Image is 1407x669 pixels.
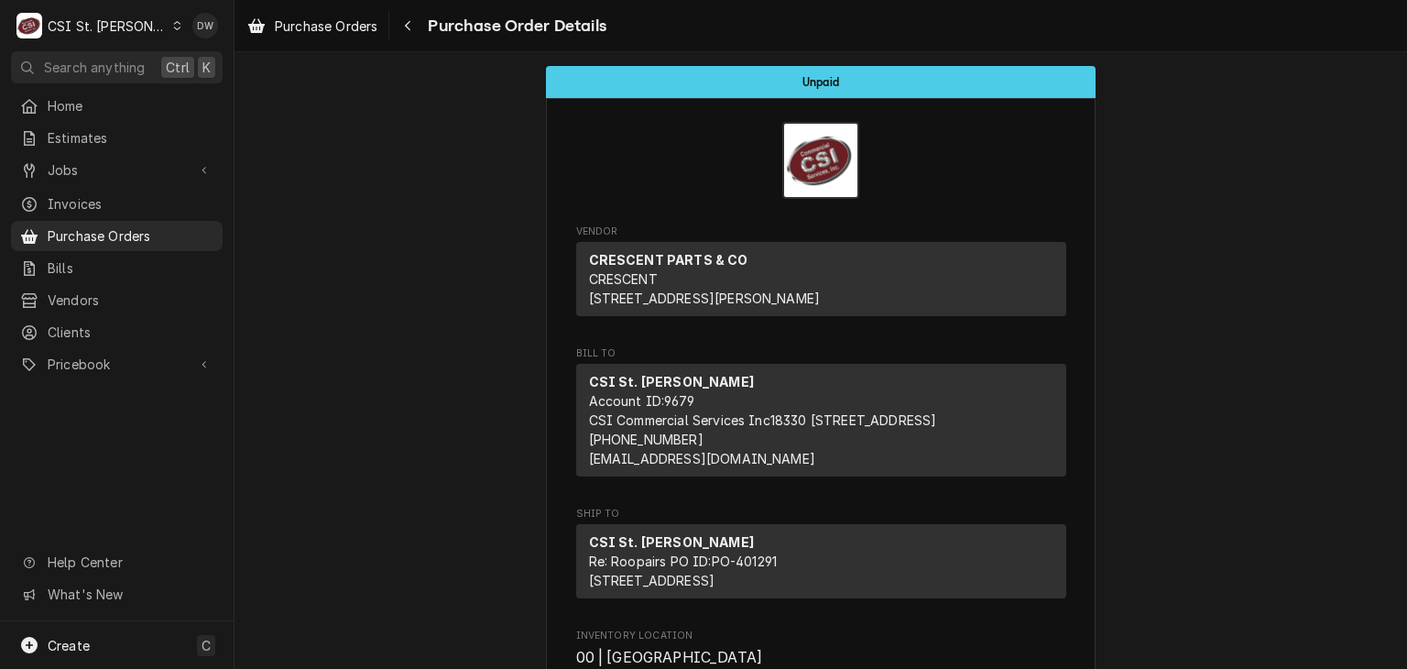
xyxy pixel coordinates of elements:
span: Bills [48,258,213,278]
div: Inventory Location [576,629,1066,668]
a: Go to Help Center [11,547,223,577]
span: CSI Commercial Services Inc18330 [STREET_ADDRESS] [589,412,937,428]
a: [PHONE_NUMBER] [589,432,703,447]
strong: CSI St. [PERSON_NAME] [589,534,754,550]
a: Go to Jobs [11,155,223,185]
span: Pricebook [48,355,186,374]
div: Ship To [576,524,1066,598]
span: Unpaid [802,76,839,88]
span: Jobs [48,160,186,180]
a: Estimates [11,123,223,153]
img: Logo [782,122,859,199]
a: Clients [11,317,223,347]
button: Search anythingCtrlK [11,51,223,83]
span: Purchase Orders [48,226,213,246]
button: Navigate back [393,11,422,40]
a: Home [11,91,223,121]
div: Purchase Order Vendor [576,225,1066,324]
strong: CSI St. [PERSON_NAME] [589,374,754,389]
span: Vendors [48,291,213,310]
div: C [16,13,42,38]
span: Purchase Order Details [422,14,606,38]
div: DW [192,13,218,38]
div: Purchase Order Ship To [576,507,1066,607]
span: Inventory Location [576,629,1066,643]
span: Search anything [44,58,145,77]
div: Bill To [576,364,1066,477]
div: Status [546,66,1096,98]
div: Bill To [576,364,1066,484]
span: Estimates [48,128,213,148]
span: Ship To [576,507,1066,521]
span: Help Center [48,553,212,572]
a: Invoices [11,189,223,219]
span: K [202,58,211,77]
span: CRESCENT [STREET_ADDRESS][PERSON_NAME] [589,271,821,306]
a: [EMAIL_ADDRESS][DOMAIN_NAME] [589,451,815,466]
a: Go to Pricebook [11,349,223,379]
span: Vendor [576,225,1066,239]
span: Inventory Location [576,647,1066,669]
span: Home [48,96,213,115]
a: Vendors [11,285,223,315]
span: What's New [48,585,212,604]
a: Go to What's New [11,579,223,609]
span: Ctrl [166,58,190,77]
span: Account ID: 9679 [589,393,694,409]
span: Clients [48,323,213,342]
span: C [202,636,211,655]
a: Purchase Orders [240,11,385,41]
span: Re: Roopairs PO ID: PO-401291 [589,554,778,569]
div: Ship To [576,524,1066,606]
div: CSI St. [PERSON_NAME] [48,16,167,36]
span: Bill To [576,346,1066,361]
div: Purchase Order Bill To [576,346,1066,485]
div: Vendor [576,242,1066,316]
span: Create [48,638,90,653]
a: Bills [11,253,223,283]
div: CSI St. Louis's Avatar [16,13,42,38]
span: Purchase Orders [275,16,377,36]
div: Dyane Weber's Avatar [192,13,218,38]
strong: CRESCENT PARTS & CO [589,252,748,268]
span: [STREET_ADDRESS] [589,573,715,588]
a: Purchase Orders [11,221,223,251]
span: 00 | [GEOGRAPHIC_DATA] [576,649,763,666]
div: Vendor [576,242,1066,324]
span: Invoices [48,194,213,214]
